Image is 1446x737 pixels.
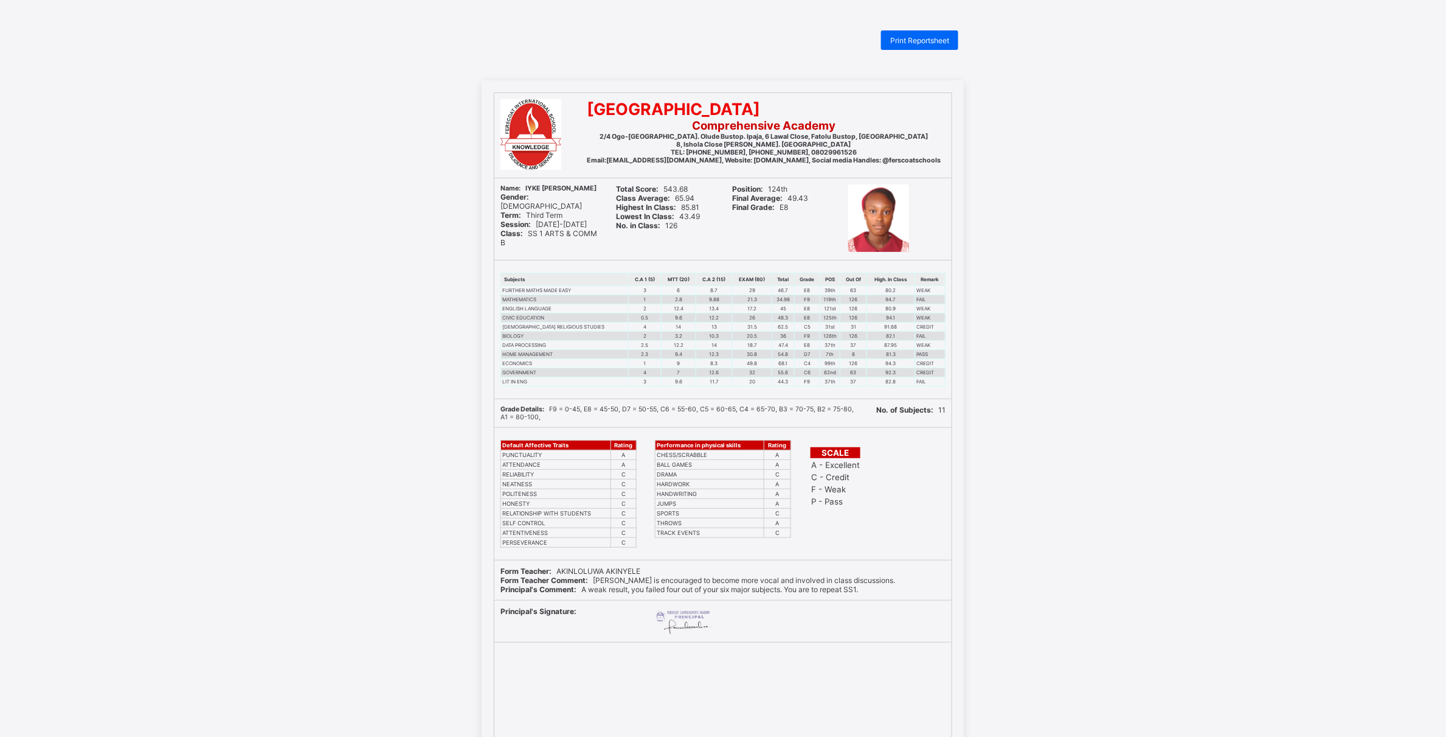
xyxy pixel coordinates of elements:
td: 62.5 [772,323,794,332]
td: 125th [820,313,840,323]
span: 126 [617,221,678,230]
th: Performance in physical skills [656,441,764,450]
td: 82.1 [867,332,915,341]
td: JUMPS [656,499,764,509]
td: 37 [840,341,867,350]
td: NEATNESS [501,480,611,489]
td: RELIABILITY [501,470,611,480]
td: 12.3 [696,350,733,359]
span: [DEMOGRAPHIC_DATA] [500,192,582,211]
td: 94.3 [867,359,915,368]
td: 37th [820,341,840,350]
td: 14 [661,323,696,332]
td: F9 [794,295,820,304]
span: [DATE]-[DATE] [500,220,587,229]
td: 7th [820,350,840,359]
td: F - Weak [811,484,860,495]
td: 12.2 [696,313,733,323]
td: 48.3 [772,313,794,323]
td: 3.2 [661,332,696,341]
td: 12.4 [661,304,696,313]
td: WEAK [915,286,946,295]
td: PASS [915,350,946,359]
td: 126 [840,304,867,313]
td: 26 [732,313,772,323]
td: CREDIT [915,359,946,368]
td: 2.5 [629,341,662,350]
td: 31.5 [732,323,772,332]
b: Form Teacher Comment: [500,576,588,585]
td: 21.3 [732,295,772,304]
td: FAIL [915,332,946,341]
th: Rating [764,441,791,450]
td: 2 [629,304,662,313]
b: 2/4 Ogo-[GEOGRAPHIC_DATA]. Olude Bustop. Ipaja, 6 Lawal Close, Fatolu Bustop, [GEOGRAPHIC_DATA] [600,133,928,141]
td: WEAK [915,341,946,350]
td: 91.68 [867,323,915,332]
td: 31st [820,323,840,332]
td: A - Excellent [811,459,860,470]
td: C [764,528,791,538]
td: 94.7 [867,295,915,304]
td: 7 [661,368,696,377]
td: A [764,460,791,470]
td: 81.3 [867,350,915,359]
span: 543.68 [617,184,688,194]
th: Grade [794,273,820,286]
td: CREDIT [915,323,946,332]
td: HARDWORK [656,480,764,489]
th: EXAM (60) [732,273,772,286]
td: 46.7 [772,286,794,295]
td: THROWS [656,519,764,528]
td: C - Credit [811,472,860,483]
span: A weak result, you failed four out of your six major subjects. You are to repeat SS1. [500,585,858,594]
td: BALL GAMES [656,460,764,470]
th: POS [820,273,840,286]
td: 3 [629,377,662,386]
span: AKINLOLUWA AKINYELE [500,567,640,576]
b: Email:[EMAIL_ADDRESS][DOMAIN_NAME], Website: [DOMAIN_NAME], Social media Handles: @ferscoatschools [587,156,941,164]
td: 31 [840,323,867,332]
span: 49.43 [732,194,808,203]
b: Total Score: [617,184,659,194]
td: 37 [840,377,867,386]
b: 8, Ishola Close [PERSON_NAME]. [GEOGRAPHIC_DATA] [677,141,851,148]
th: Subjects [501,273,629,286]
td: HONESTY [501,499,611,509]
td: A [611,460,637,470]
b: Class: [500,229,523,238]
td: MATHEMATICS [501,295,629,304]
td: 36 [772,332,794,341]
td: A [764,489,791,499]
th: SCALE [811,447,860,458]
td: 8.7 [696,286,733,295]
td: 121st [820,304,840,313]
td: 6 [661,286,696,295]
td: 37th [820,377,840,386]
td: BIOLOGY [501,332,629,341]
td: 92.3 [867,368,915,377]
td: ENGLISH LANGUAGE [501,304,629,313]
td: E8 [794,304,820,313]
td: TRACK EVENTS [656,528,764,538]
b: Final Grade: [732,203,775,212]
span: SS 1 ARTS & COMM B [500,229,597,247]
b: Class Average: [617,194,671,203]
b: TEL: [PHONE_NUMBER], [PHONE_NUMBER], 08029961526 [671,148,857,156]
td: SPORTS [656,509,764,519]
b: Gender: [500,192,529,201]
td: E8 [794,286,820,295]
td: DATA PROCESSING [501,341,629,350]
b: Position: [732,184,763,194]
span: IYKE [PERSON_NAME] [500,184,597,192]
td: 13 [696,323,733,332]
b: Term: [500,211,521,220]
td: 9.88 [696,295,733,304]
td: CREDIT [915,368,946,377]
td: 32 [732,368,772,377]
td: 1 [629,295,662,304]
td: 99th [820,359,840,368]
td: 9.4 [661,350,696,359]
td: 34.98 [772,295,794,304]
td: PERSEVERANCE [501,538,611,548]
